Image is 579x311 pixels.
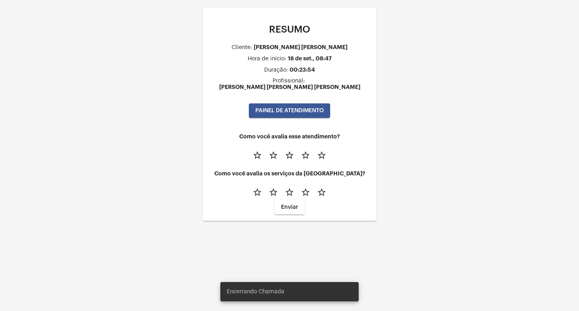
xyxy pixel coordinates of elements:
span: Encerrando Chamada [227,288,284,296]
mat-icon: star_border [269,150,278,160]
button: PAINEL DE ATENDIMENTO [249,103,330,118]
span: Enviar [281,204,298,210]
div: 18 de set., 08:47 [288,56,332,62]
mat-icon: star_border [285,187,294,197]
div: Duração: [264,67,288,73]
button: Enviar [275,200,305,214]
mat-icon: star_border [253,150,262,160]
p: RESUMO [209,24,370,35]
mat-icon: star_border [317,187,326,197]
mat-icon: star_border [301,187,310,197]
div: Profissional: [273,78,305,84]
mat-icon: star_border [269,187,278,197]
div: Cliente: [232,45,252,51]
span: PAINEL DE ATENDIMENTO [255,108,324,113]
mat-icon: star_border [285,150,294,160]
div: Hora de inicio: [248,56,286,62]
mat-icon: star_border [301,150,310,160]
div: 00:23:54 [289,67,315,73]
div: [PERSON_NAME] [PERSON_NAME] [254,44,347,50]
h4: Como você avalia esse atendimento? [209,134,370,140]
mat-icon: star_border [317,150,326,160]
div: [PERSON_NAME] [PERSON_NAME] [PERSON_NAME] [219,84,360,90]
h4: Como você avalia os serviços da [GEOGRAPHIC_DATA]? [209,171,370,177]
mat-icon: star_border [253,187,262,197]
